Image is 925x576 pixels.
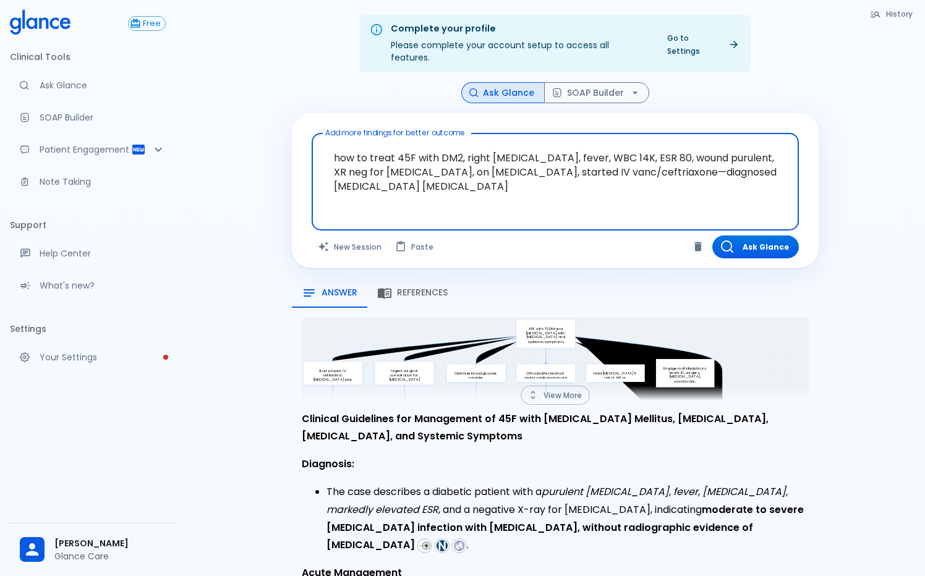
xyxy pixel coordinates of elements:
[524,326,569,344] p: 45F with T2DM and [MEDICAL_DATA] with [MEDICAL_DATA] and systemic symptoms
[10,136,176,163] div: Patient Reports & Referrals
[128,16,166,31] button: Free
[322,287,357,299] span: Answer
[10,104,176,131] a: Docugen: Compose a clinical documentation in seconds
[40,279,166,292] p: What's new?
[382,368,427,381] p: Urgent surgical consultation for [MEDICAL_DATA]
[312,235,389,258] button: Clears all inputs and results.
[454,540,465,551] img: favicons
[10,168,176,195] a: Advanced note-taking
[663,366,708,388] p: Engage multidisciplinary team: ID, surgery, [MEDICAL_DATA], wound care, endocrinology
[454,371,499,384] p: Optimize blood glucose: consider [MEDICAL_DATA]
[461,82,545,104] button: Ask Glance
[391,22,650,36] div: Complete your profile
[712,235,799,258] button: Ask Glance
[302,457,354,471] strong: Diagnosis:
[524,371,569,380] p: Offload affected foot and provide wound care
[54,537,166,550] span: [PERSON_NAME]
[10,210,176,240] li: Support
[10,72,176,99] a: Moramiz: Find ICD10AM codes instantly
[40,111,166,124] p: SOAP Builder
[326,502,804,553] strong: moderate to severe [MEDICAL_DATA] infection with [MEDICAL_DATA], without radiographic evidence of...
[10,272,176,299] div: Recent updates and feature releases
[326,483,809,554] li: The case describes a diabetic patient with a , and a negative X-ray for [MEDICAL_DATA], indicating .
[397,287,448,299] span: References
[419,540,430,551] img: favicons
[10,42,176,72] li: Clinical Tools
[544,82,649,104] button: SOAP Builder
[40,351,166,363] p: Your Settings
[594,371,639,384] p: Hold [MEDICAL_DATA] if risk of AKI or [MEDICAL_DATA]
[40,247,166,260] p: Help Center
[10,528,176,571] div: [PERSON_NAME]Glance Care
[310,368,356,386] p: Start empiric IV antibiotics: [MEDICAL_DATA] plus [MEDICAL_DATA]
[10,240,176,267] a: Get help from our support team
[128,16,176,31] a: Click to view or change your subscription
[326,485,788,517] em: purulent [MEDICAL_DATA], fever, [MEDICAL_DATA], markedly elevated ESR
[139,19,165,28] span: Free
[325,127,465,138] label: Add more findings for better outcome
[54,550,166,562] p: Glance Care
[40,143,131,156] p: Patient Engagement
[40,79,166,91] p: Ask Glance
[302,412,769,444] strong: Clinical Guidelines for Management of 45F with [MEDICAL_DATA] Mellitus, [MEDICAL_DATA], [MEDICAL_...
[437,540,448,551] img: favicons
[521,386,590,405] button: View More
[391,19,650,69] div: Please complete your account setup to access all features.
[320,138,790,206] textarea: how to treat 45F with DM2, right [MEDICAL_DATA], fever, WBC 14K, ESR 80, wound purulent, XR neg f...
[864,5,920,23] button: History
[40,176,166,188] p: Note Taking
[10,314,176,344] li: Settings
[10,344,176,371] a: Please complete account setup
[389,235,441,258] button: Paste from clipboard
[689,237,707,256] button: Clear
[660,29,746,60] a: Go to Settings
